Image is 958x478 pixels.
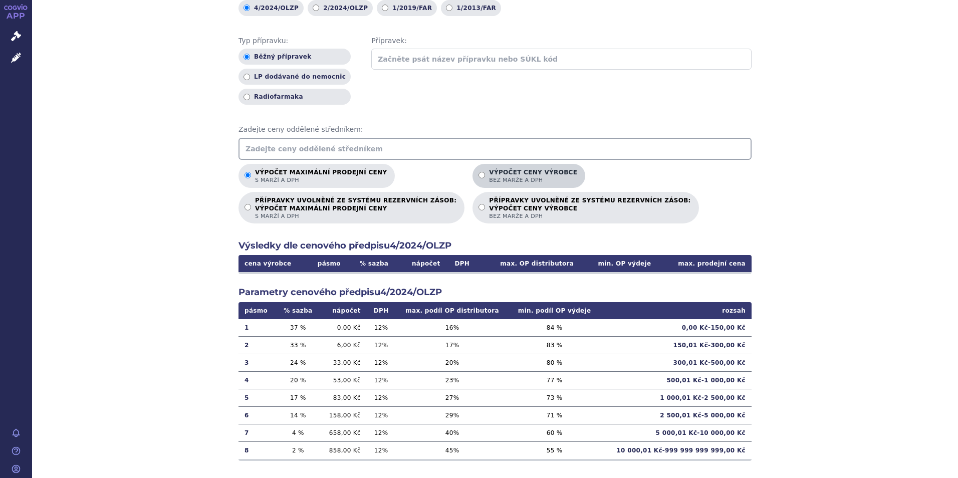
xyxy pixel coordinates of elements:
[238,302,276,319] th: pásmo
[313,5,319,11] input: 2/2024/OLZP
[320,424,366,441] td: 658,00 Kč
[238,319,276,337] td: 1
[276,406,320,424] td: 14 %
[367,441,396,459] td: 12 %
[509,319,600,337] td: 84 %
[238,336,276,354] td: 2
[600,441,752,459] td: 10 000,01 Kč - 999 999 999 999,00 Kč
[276,302,320,319] th: % sazba
[395,371,509,389] td: 23 %
[489,176,577,184] span: bez marže a DPH
[509,406,600,424] td: 71 %
[255,169,387,184] p: Výpočet maximální prodejní ceny
[509,441,600,459] td: 55 %
[238,389,276,406] td: 5
[320,336,366,354] td: 6,00 Kč
[600,406,752,424] td: 2 500,01 Kč - 5 000,00 Kč
[489,197,690,220] p: PŘÍPRAVKY UVOLNĚNÉ ZE SYSTÉMU REZERVNÍCH ZÁSOB:
[238,441,276,459] td: 8
[509,354,600,371] td: 80 %
[600,424,752,441] td: 5 000,01 Kč - 10 000,00 Kč
[367,319,396,337] td: 12 %
[371,49,752,70] input: Začněte psát název přípravku nebo SÚKL kód
[238,255,308,272] th: cena výrobce
[350,255,398,272] th: % sazba
[245,204,251,210] input: PŘÍPRAVKY UVOLNĚNÉ ZE SYSTÉMU REZERVNÍCH ZÁSOB:VÝPOČET MAXIMÁLNÍ PRODEJNÍ CENYs marží a DPH
[367,302,396,319] th: DPH
[600,389,752,406] td: 1 000,01 Kč - 2 500,00 Kč
[276,389,320,406] td: 17 %
[238,138,752,160] input: Zadejte ceny oddělené středníkem
[244,94,250,100] input: Radiofarmaka
[320,406,366,424] td: 158,00 Kč
[489,204,690,212] strong: VÝPOČET CENY VÝROBCE
[509,371,600,389] td: 77 %
[320,302,366,319] th: nápočet
[600,336,752,354] td: 150,01 Kč - 300,00 Kč
[395,354,509,371] td: 20 %
[308,255,350,272] th: pásmo
[276,424,320,441] td: 4 %
[395,441,509,459] td: 45 %
[600,319,752,337] td: 0,00 Kč - 150,00 Kč
[367,424,396,441] td: 12 %
[478,204,485,210] input: PŘÍPRAVKY UVOLNĚNÉ ZE SYSTÉMU REZERVNÍCH ZÁSOB:VÝPOČET CENY VÝROBCEbez marže a DPH
[238,49,351,65] label: Běžný přípravek
[255,212,456,220] span: s marží a DPH
[238,89,351,105] label: Radiofarmaka
[367,406,396,424] td: 12 %
[489,212,690,220] span: bez marže a DPH
[238,406,276,424] td: 6
[320,319,366,337] td: 0,00 Kč
[244,74,250,80] input: LP dodávané do nemocnic
[367,336,396,354] td: 12 %
[245,172,251,178] input: Výpočet maximální prodejní cenys marží a DPH
[398,255,446,272] th: nápočet
[276,336,320,354] td: 33 %
[395,302,509,319] th: max. podíl OP distributora
[276,354,320,371] td: 24 %
[320,441,366,459] td: 858,00 Kč
[276,371,320,389] td: 20 %
[446,255,478,272] th: DPH
[395,336,509,354] td: 17 %
[244,54,250,60] input: Běžný přípravek
[478,255,580,272] th: max. OP distributora
[478,172,485,178] input: Výpočet ceny výrobcebez marže a DPH
[509,424,600,441] td: 60 %
[255,176,387,184] span: s marží a DPH
[238,240,752,252] h2: Výsledky dle cenového předpisu 4/2024/OLZP
[367,354,396,371] td: 12 %
[509,302,600,319] th: min. podíl OP výdeje
[395,424,509,441] td: 40 %
[276,441,320,459] td: 2 %
[320,371,366,389] td: 53,00 Kč
[657,255,752,272] th: max. prodejní cena
[238,286,752,299] h2: Parametry cenového předpisu 4/2024/OLZP
[395,319,509,337] td: 16 %
[238,354,276,371] td: 3
[509,389,600,406] td: 73 %
[276,319,320,337] td: 37 %
[489,169,577,184] p: Výpočet ceny výrobce
[255,204,456,212] strong: VÝPOČET MAXIMÁLNÍ PRODEJNÍ CENY
[320,389,366,406] td: 83,00 Kč
[255,197,456,220] p: PŘÍPRAVKY UVOLNĚNÉ ZE SYSTÉMU REZERVNÍCH ZÁSOB:
[509,336,600,354] td: 83 %
[367,371,396,389] td: 12 %
[580,255,657,272] th: min. OP výdeje
[382,5,388,11] input: 1/2019/FAR
[238,36,351,46] span: Typ přípravku:
[238,69,351,85] label: LP dodávané do nemocnic
[238,125,752,135] span: Zadejte ceny oddělené středníkem:
[238,371,276,389] td: 4
[367,389,396,406] td: 12 %
[238,424,276,441] td: 7
[371,36,752,46] span: Přípravek:
[600,371,752,389] td: 500,01 Kč - 1 000,00 Kč
[600,302,752,319] th: rozsah
[244,5,250,11] input: 4/2024/OLZP
[320,354,366,371] td: 33,00 Kč
[446,5,452,11] input: 1/2013/FAR
[600,354,752,371] td: 300,01 Kč - 500,00 Kč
